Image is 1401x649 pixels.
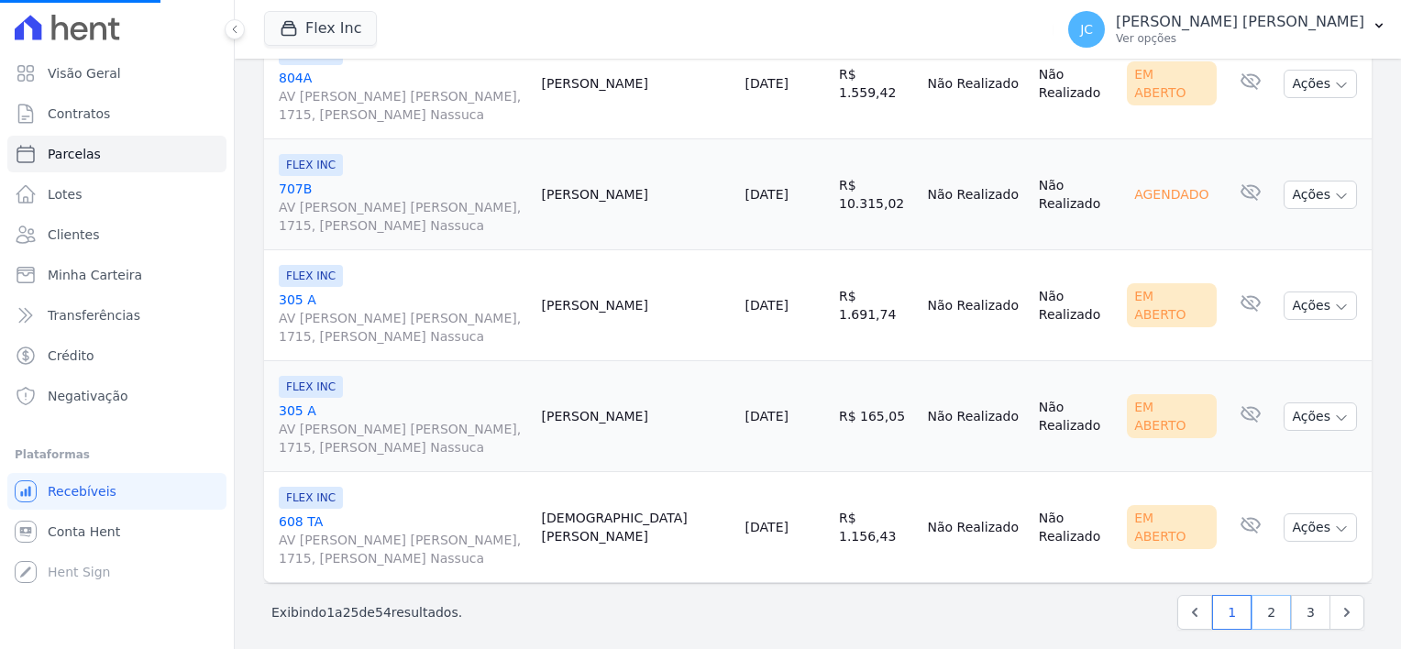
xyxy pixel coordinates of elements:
td: [PERSON_NAME] [535,28,738,139]
div: Em Aberto [1127,505,1217,549]
span: AV [PERSON_NAME] [PERSON_NAME], 1715, [PERSON_NAME] Nassuca [279,309,527,346]
span: Conta Hent [48,522,120,541]
td: Não Realizado [1031,28,1120,139]
td: [PERSON_NAME] [535,250,738,361]
td: R$ 1.559,42 [832,28,921,139]
button: Flex Inc [264,11,377,46]
a: Recebíveis [7,473,226,510]
td: Não Realizado [1031,361,1120,472]
span: FLEX INC [279,265,343,287]
div: Em Aberto [1127,283,1217,327]
button: Ações [1284,181,1357,209]
div: Agendado [1127,181,1216,207]
td: [DEMOGRAPHIC_DATA][PERSON_NAME] [535,472,738,583]
td: Não Realizado [921,361,1031,472]
span: Clientes [48,225,99,244]
td: [PERSON_NAME] [535,361,738,472]
a: Next [1329,595,1364,630]
span: Minha Carteira [48,266,142,284]
span: Visão Geral [48,64,121,82]
div: Em Aberto [1127,61,1217,105]
span: 1 [326,605,335,620]
span: Lotes [48,185,83,203]
a: [DATE] [745,298,789,313]
span: Negativação [48,387,128,405]
td: R$ 165,05 [832,361,921,472]
a: [DATE] [745,520,789,534]
td: Não Realizado [1031,250,1120,361]
a: Lotes [7,176,226,213]
span: FLEX INC [279,376,343,398]
a: Visão Geral [7,55,226,92]
a: Contratos [7,95,226,132]
td: Não Realizado [1031,139,1120,250]
a: [DATE] [745,409,789,423]
span: AV [PERSON_NAME] [PERSON_NAME], 1715, [PERSON_NAME] Nassuca [279,198,527,235]
a: Crédito [7,337,226,374]
span: Contratos [48,104,110,123]
button: JC [PERSON_NAME] [PERSON_NAME] Ver opções [1054,4,1401,55]
a: Transferências [7,297,226,334]
button: Ações [1284,291,1357,320]
td: R$ 1.691,74 [832,250,921,361]
td: Não Realizado [1031,472,1120,583]
a: 3 [1291,595,1330,630]
a: 608 TAAV [PERSON_NAME] [PERSON_NAME], 1715, [PERSON_NAME] Nassuca [279,512,527,567]
a: 1 [1212,595,1252,630]
span: 54 [375,605,392,620]
a: [DATE] [745,76,789,91]
a: 305 AAV [PERSON_NAME] [PERSON_NAME], 1715, [PERSON_NAME] Nassuca [279,401,527,456]
p: Ver opções [1116,31,1364,46]
p: Exibindo a de resultados. [271,603,462,621]
span: Crédito [48,346,94,365]
p: [PERSON_NAME] [PERSON_NAME] [1116,13,1364,31]
a: Parcelas [7,136,226,172]
a: 2 [1252,595,1291,630]
td: R$ 10.315,02 [832,139,921,250]
td: Não Realizado [921,472,1031,583]
button: Ações [1284,70,1357,98]
button: Ações [1284,513,1357,542]
a: 707BAV [PERSON_NAME] [PERSON_NAME], 1715, [PERSON_NAME] Nassuca [279,180,527,235]
a: Minha Carteira [7,257,226,293]
span: AV [PERSON_NAME] [PERSON_NAME], 1715, [PERSON_NAME] Nassuca [279,420,527,456]
td: Não Realizado [921,139,1031,250]
td: Não Realizado [921,28,1031,139]
a: Conta Hent [7,513,226,550]
span: AV [PERSON_NAME] [PERSON_NAME], 1715, [PERSON_NAME] Nassuca [279,531,527,567]
a: [DATE] [745,187,789,202]
span: 25 [343,605,359,620]
a: 804AAV [PERSON_NAME] [PERSON_NAME], 1715, [PERSON_NAME] Nassuca [279,69,527,124]
td: Não Realizado [921,250,1031,361]
td: R$ 1.156,43 [832,472,921,583]
a: Negativação [7,378,226,414]
span: FLEX INC [279,154,343,176]
td: [PERSON_NAME] [535,139,738,250]
span: JC [1080,23,1093,36]
button: Ações [1284,402,1357,431]
span: FLEX INC [279,487,343,509]
div: Em Aberto [1127,394,1217,438]
span: AV [PERSON_NAME] [PERSON_NAME], 1715, [PERSON_NAME] Nassuca [279,87,527,124]
span: Parcelas [48,145,101,163]
span: Recebíveis [48,482,116,500]
a: 305 AAV [PERSON_NAME] [PERSON_NAME], 1715, [PERSON_NAME] Nassuca [279,291,527,346]
div: Plataformas [15,444,219,466]
a: Clientes [7,216,226,253]
span: Transferências [48,306,140,324]
a: Previous [1177,595,1212,630]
